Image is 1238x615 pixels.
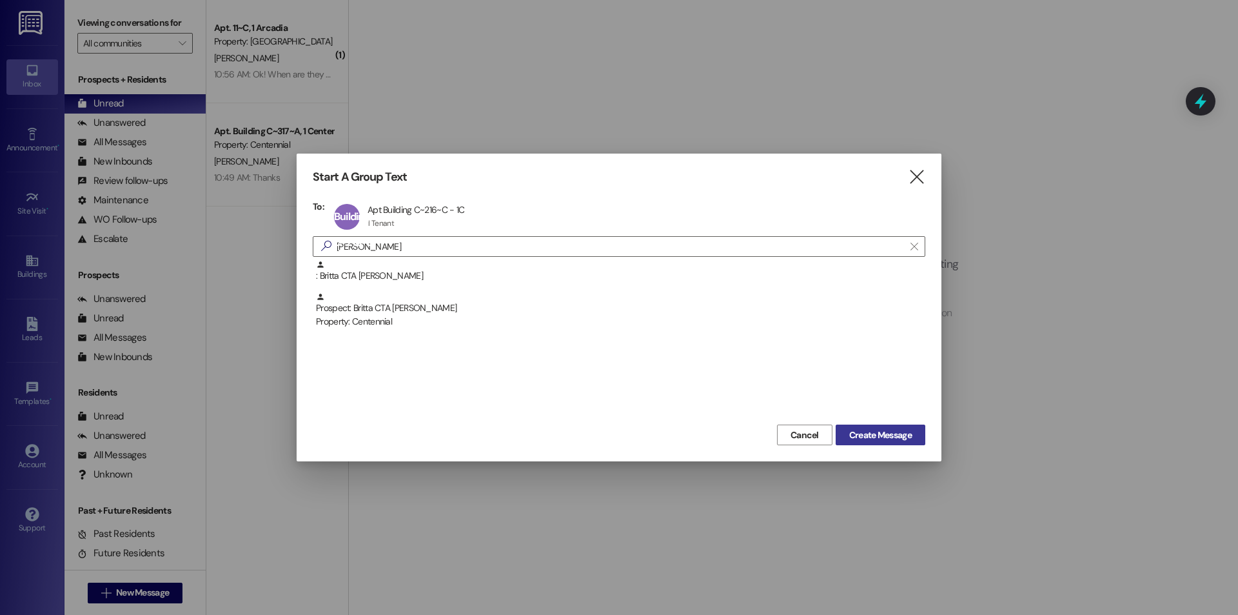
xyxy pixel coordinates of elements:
div: Apt Building C~216~C - 1C [368,204,465,216]
div: Prospect: Britta CTA [PERSON_NAME] [316,292,925,329]
button: Cancel [777,425,832,445]
i:  [910,241,918,252]
h3: To: [313,201,324,212]
i:  [316,239,337,253]
div: 1 Tenant [368,218,394,228]
div: Prospect: Britta CTA [PERSON_NAME]Property: Centennial [313,292,925,325]
button: Create Message [836,425,925,445]
input: Search for any contact or apartment [337,237,904,256]
i:  [908,170,925,184]
div: : Britta CTA [PERSON_NAME] [316,260,925,283]
div: Property: Centennial [316,315,925,328]
h3: Start A Group Text [313,170,407,185]
span: Building C~216~C [334,210,373,249]
div: : Britta CTA [PERSON_NAME] [313,260,925,292]
span: Cancel [791,428,819,442]
span: Create Message [849,428,912,442]
button: Clear text [904,237,925,256]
